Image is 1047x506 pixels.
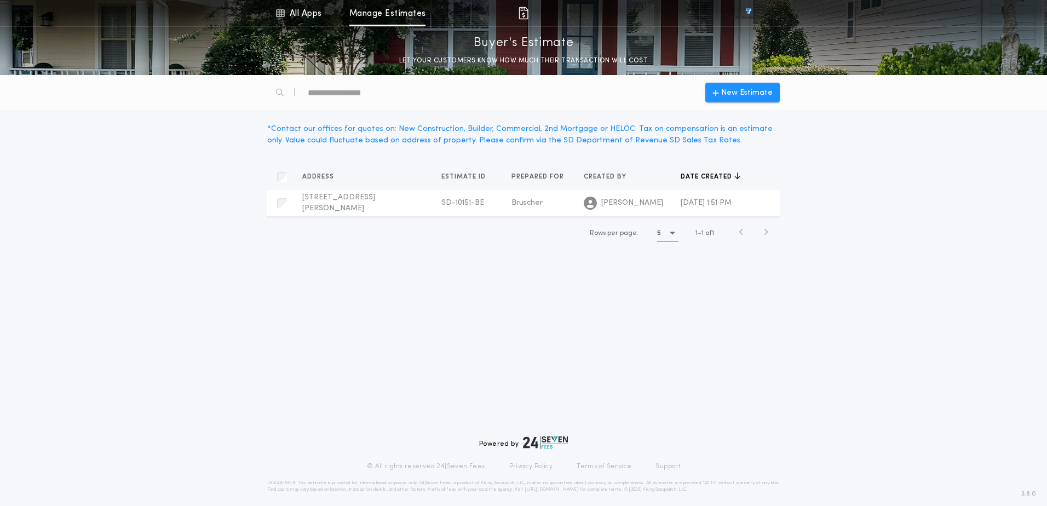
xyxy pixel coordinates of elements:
span: [DATE] 1:51 PM [681,199,732,207]
div: * Contact our offices for quotes on: New Construction, Builder, Commercial, 2nd Mortgage or HELOC... [267,123,780,146]
span: Rows per page: [590,230,638,237]
span: [STREET_ADDRESS][PERSON_NAME] [302,193,375,212]
button: 5 [657,225,678,242]
span: Date created [681,173,734,181]
span: Created by [584,173,629,181]
span: New Estimate [721,87,773,99]
button: Date created [681,171,740,182]
p: © All rights reserved. 24|Seven Fees [367,462,485,471]
span: 3.8.0 [1021,489,1036,499]
span: 1 [701,230,704,237]
button: New Estimate [705,83,780,102]
span: Bruscher [511,199,543,207]
span: [PERSON_NAME] [601,198,663,209]
h1: 5 [657,228,661,239]
button: Address [302,171,342,182]
span: Estimate ID [441,173,488,181]
span: 1 [695,230,698,237]
span: SD-10151-BE [441,199,484,207]
span: Address [302,173,336,181]
img: img [517,7,530,20]
p: Buyer's Estimate [474,34,574,52]
a: Terms of Service [577,462,631,471]
p: LET YOUR CUSTOMERS KNOW HOW MUCH THEIR TRANSACTION WILL COST [388,55,659,66]
img: logo [523,436,568,449]
span: Prepared for [511,173,566,181]
a: [URL][DOMAIN_NAME] [525,487,579,492]
a: Support [655,462,680,471]
button: Estimate ID [441,171,494,182]
img: vs-icon [726,8,772,19]
div: Powered by [479,436,568,449]
span: of 1 [705,228,714,238]
p: DISCLAIMER: This estimate is provided for informational purposes only. 24|Seven Fees, a product o... [267,480,780,493]
a: Privacy Policy [509,462,553,471]
button: Created by [584,171,635,182]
